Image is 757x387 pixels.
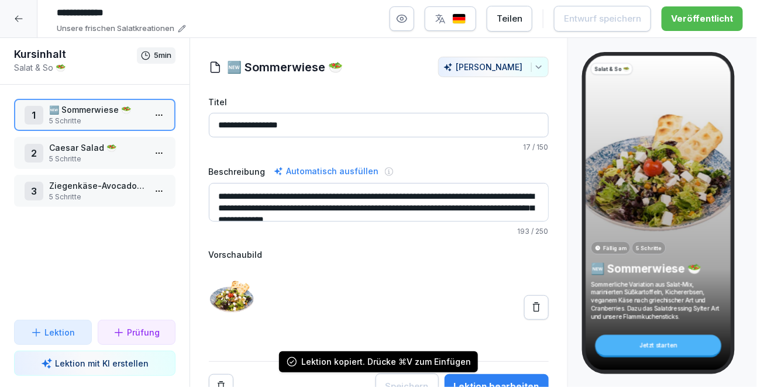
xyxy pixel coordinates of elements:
[127,326,160,338] p: Prüfung
[271,164,381,178] div: Automatisch ausfüllen
[209,142,549,153] p: / 150
[14,351,176,376] button: Lektion mit KI erstellen
[14,175,176,207] div: 3Ziegenkäse-Avocado-Salatissimo 🥗5 Schritte
[518,227,530,236] span: 193
[591,262,726,276] p: 🆕 Sommerwiese 🥗
[25,182,43,201] div: 3
[98,320,176,345] button: Prüfung
[564,12,641,25] div: Entwurf speichern
[209,248,549,261] label: Vorschaubild
[14,137,176,169] div: 2Caesar Salad 🥗5 Schritte
[554,6,651,32] button: Entwurf speichern
[438,57,549,77] button: [PERSON_NAME]
[14,320,92,345] button: Lektion
[209,265,256,350] img: wa0tgkq3et7jcjrqpdt3yw6h.png
[594,65,629,72] p: Salat & So 🥗
[662,6,743,31] button: Veröffentlicht
[25,144,43,163] div: 2
[603,244,626,251] p: Fällig am
[209,165,266,178] label: Beschreibung
[14,61,137,74] p: Salat & So 🥗
[25,106,43,125] div: 1
[524,143,531,151] span: 17
[154,50,172,61] p: 5 min
[497,12,522,25] div: Teilen
[49,141,145,154] p: Caesar Salad 🥗
[14,99,176,131] div: 1🆕 Sommerwiese 🥗5 Schritte
[209,226,549,237] p: / 250
[49,103,145,116] p: 🆕 Sommerwiese 🥗
[57,23,174,34] p: Unsere frischen Salatkreationen
[487,6,532,32] button: Teilen
[636,244,662,251] p: 5 Schritte
[49,154,145,164] p: 5 Schritte
[55,357,149,369] p: Lektion mit KI erstellen
[301,356,471,368] div: Lektion kopiert. Drücke ⌘V zum Einfügen
[591,280,726,320] p: Sommerliche Variation aus Salat-Mix, marinierten Süßkartoffeln, Kichererbsen, veganem Käse nach g...
[452,13,466,25] img: de.svg
[595,335,721,355] div: Jetzt starten
[671,12,734,25] div: Veröffentlicht
[49,179,145,192] p: Ziegenkäse-Avocado-Salatissimo 🥗
[49,116,145,126] p: 5 Schritte
[14,47,137,61] h1: Kursinhalt
[209,96,549,108] label: Titel
[228,58,343,76] h1: 🆕 Sommerwiese 🥗
[44,326,75,338] p: Lektion
[49,192,145,202] p: 5 Schritte
[443,62,543,72] div: [PERSON_NAME]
